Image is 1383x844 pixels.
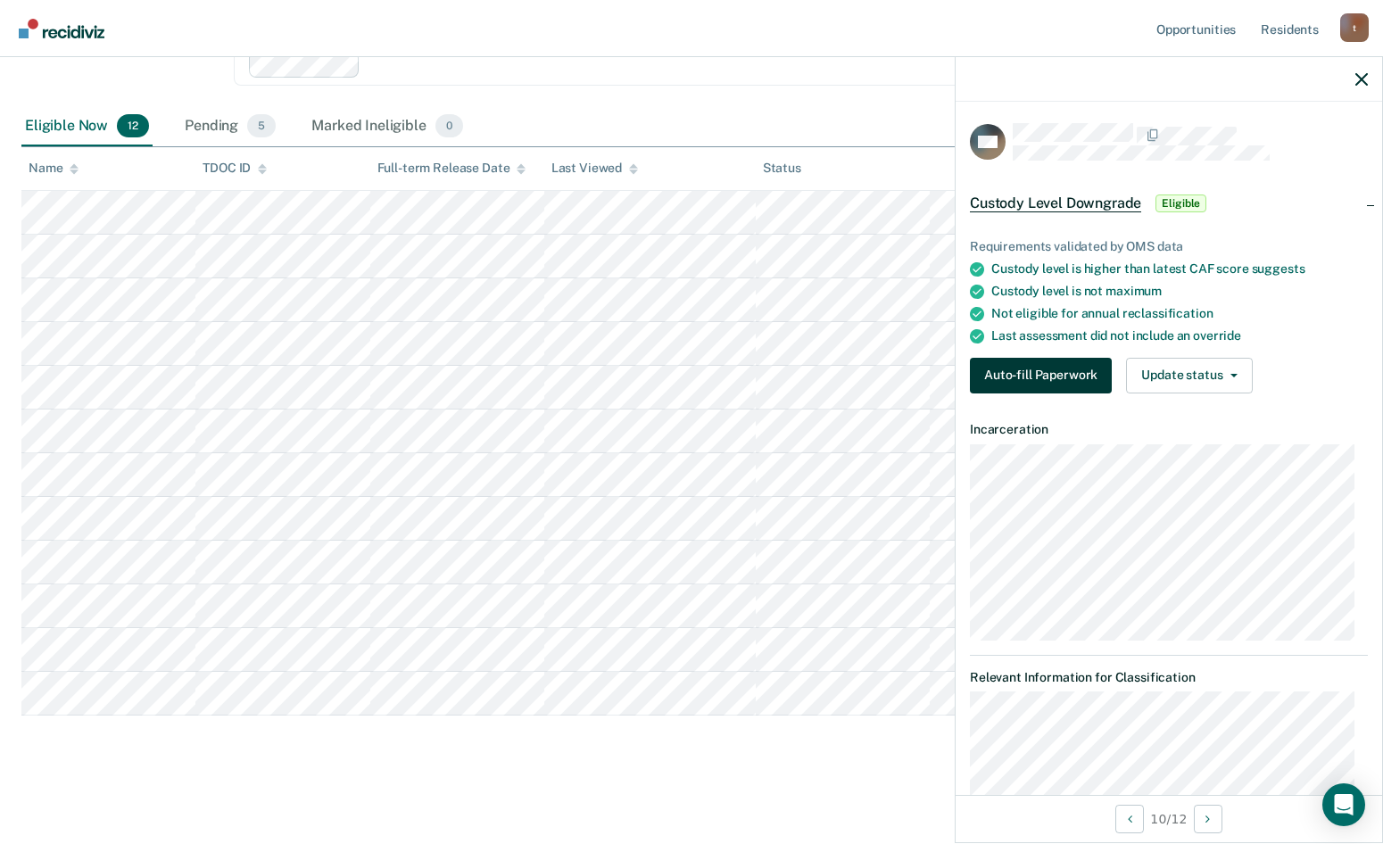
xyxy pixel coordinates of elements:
[970,670,1368,685] dt: Relevant Information for Classification
[970,358,1119,393] a: Navigate to form link
[551,161,638,176] div: Last Viewed
[991,328,1368,343] div: Last assessment did not include an
[377,161,526,176] div: Full-term Release Date
[435,114,463,137] span: 0
[1106,284,1162,298] span: maximum
[181,107,279,146] div: Pending
[1252,261,1305,276] span: suggests
[991,261,1368,277] div: Custody level is higher than latest CAF score
[1340,13,1369,42] div: t
[956,175,1382,232] div: Custody Level DowngradeEligible
[970,422,1368,437] dt: Incarceration
[1194,805,1222,833] button: Next Opportunity
[19,19,104,38] img: Recidiviz
[1115,805,1144,833] button: Previous Opportunity
[1155,194,1206,212] span: Eligible
[29,161,79,176] div: Name
[956,795,1382,842] div: 10 / 12
[763,161,801,176] div: Status
[1322,783,1365,826] div: Open Intercom Messenger
[247,114,276,137] span: 5
[1340,13,1369,42] button: Profile dropdown button
[991,306,1368,321] div: Not eligible for annual
[991,284,1368,299] div: Custody level is not
[1122,306,1213,320] span: reclassification
[308,107,467,146] div: Marked Ineligible
[203,161,267,176] div: TDOC ID
[21,107,153,146] div: Eligible Now
[117,114,149,137] span: 12
[970,239,1368,254] div: Requirements validated by OMS data
[970,194,1141,212] span: Custody Level Downgrade
[970,358,1112,393] button: Auto-fill Paperwork
[1126,358,1252,393] button: Update status
[1193,328,1241,343] span: override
